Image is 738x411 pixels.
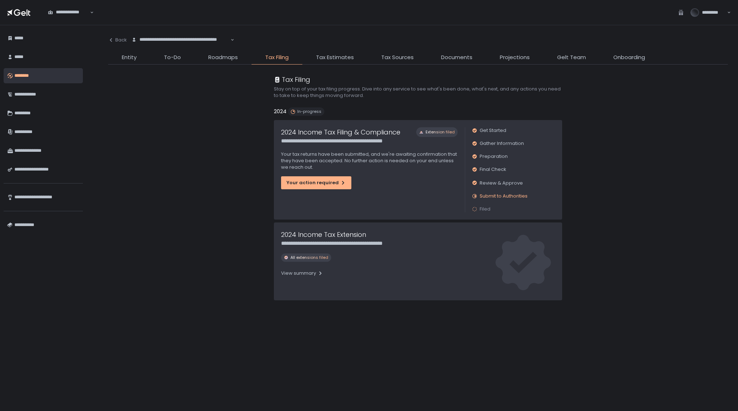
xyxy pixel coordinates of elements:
button: View summary [281,268,323,279]
span: Extension filed [426,129,455,135]
h2: Stay on top of your tax filing progress. Dive into any service to see what's been done, what's ne... [274,86,562,99]
span: Filed [480,206,490,212]
span: Get Started [480,127,506,134]
span: Final Check [480,166,506,173]
input: Search for option [48,16,89,23]
div: Back [108,37,127,43]
span: Preparation [480,153,508,160]
span: All extensions filed [290,255,328,260]
button: Your action required [281,176,351,189]
span: Tax Filing [265,53,289,62]
span: Gelt Team [557,53,586,62]
div: Search for option [43,5,94,20]
span: Tax Estimates [316,53,354,62]
input: Search for option [132,43,230,50]
span: Tax Sources [381,53,414,62]
span: Review & Approve [480,180,523,186]
h1: 2024 Income Tax Filing & Compliance [281,127,400,137]
span: Projections [500,53,530,62]
h2: 2024 [274,107,286,116]
span: Submit to Authorities [480,193,528,199]
span: Entity [122,53,137,62]
div: Tax Filing [274,75,310,84]
div: View summary [281,270,323,277]
span: To-Do [164,53,181,62]
p: Your tax returns have been submitted, and we're awaiting confirmation that they have been accepte... [281,151,458,171]
span: Onboarding [613,53,645,62]
span: Roadmaps [208,53,238,62]
button: Back [108,32,127,48]
span: In-progress [297,109,321,114]
div: Search for option [127,32,234,48]
span: Gather Information [480,140,524,147]
div: Your action required [286,180,346,186]
span: Documents [441,53,472,62]
h1: 2024 Income Tax Extension [281,230,366,239]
